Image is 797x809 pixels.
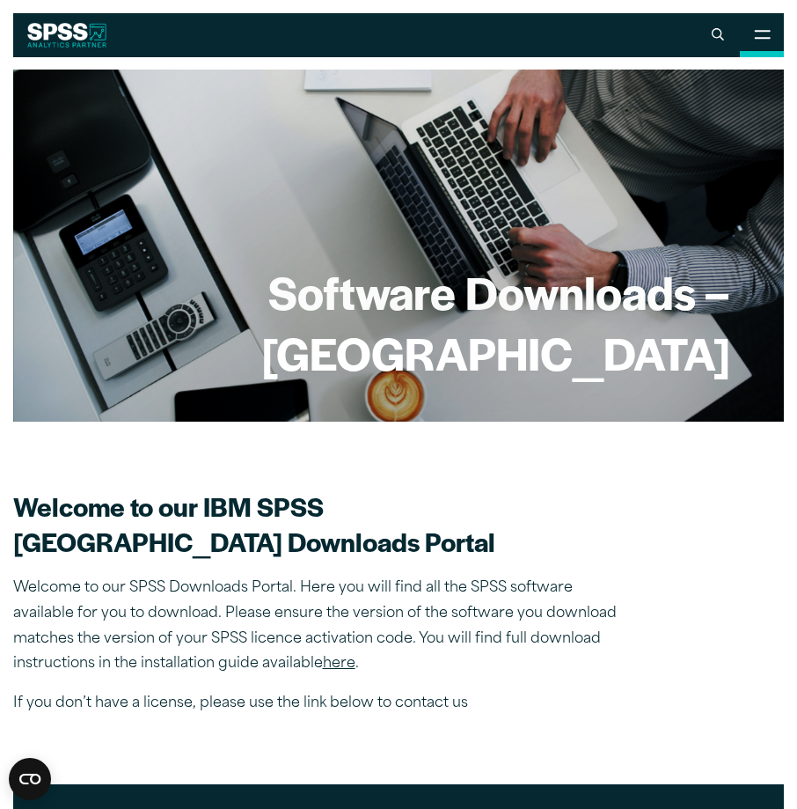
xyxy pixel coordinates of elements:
[67,261,731,382] h1: Software Downloads – [GEOGRAPHIC_DATA]
[13,576,629,677] p: Welcome to our SPSS Downloads Portal. Here you will find all the SPSS software available for you ...
[323,657,355,671] a: here
[27,23,107,48] img: SPSS White Logo
[13,691,629,717] p: If you don’t have a license, please use the link below to contact us
[13,489,629,559] h2: Welcome to our IBM SPSS [GEOGRAPHIC_DATA] Downloads Portal
[9,758,51,800] button: Open CMP widget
